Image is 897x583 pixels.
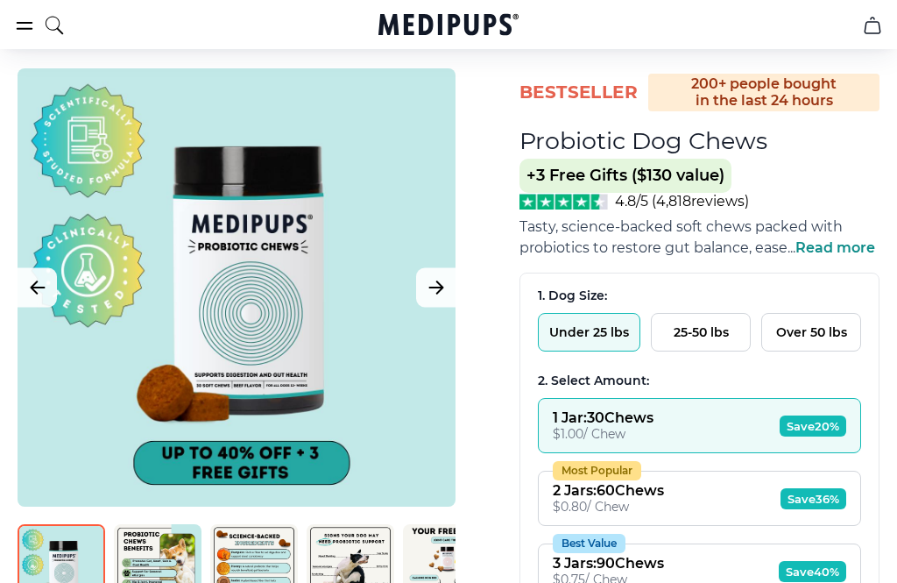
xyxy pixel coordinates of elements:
[44,4,65,47] button: search
[553,461,641,480] div: Most Popular
[519,239,788,256] span: probiotics to restore gut balance, ease
[378,11,519,41] a: Medipups
[14,15,35,36] button: burger-menu
[519,159,731,193] span: +3 Free Gifts ($130 value)
[553,534,625,553] div: Best Value
[538,398,861,453] button: 1 Jar:30Chews$1.00/ ChewSave20%
[553,409,653,426] div: 1 Jar : 30 Chews
[788,239,875,256] span: ...
[851,4,893,46] button: cart
[780,488,846,509] span: Save 36%
[553,555,664,572] div: 3 Jars : 90 Chews
[519,81,638,104] span: BestSeller
[519,126,767,155] h1: Probiotic Dog Chews
[519,194,608,210] img: Stars - 4.8
[553,499,664,515] div: $ 0.80 / Chew
[416,268,456,308] button: Next Image
[18,268,57,308] button: Previous Image
[795,239,875,256] span: Read more
[538,288,861,304] div: 1. Dog Size:
[538,471,861,526] button: Most Popular2 Jars:60Chews$0.80/ ChewSave36%
[615,193,749,210] span: 4.8/5 ( 4,818 reviews)
[651,313,751,352] button: 25-50 lbs
[553,426,653,442] div: $ 1.00 / Chew
[648,74,879,111] div: 200+ people bought in the last 24 hours
[553,482,664,499] div: 2 Jars : 60 Chews
[779,561,846,582] span: Save 40%
[538,313,640,352] button: Under 25 lbs
[761,313,861,352] button: Over 50 lbs
[538,373,861,389] div: 2. Select Amount:
[519,218,843,235] span: Tasty, science-backed soft chews packed with
[780,416,846,437] span: Save 20%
